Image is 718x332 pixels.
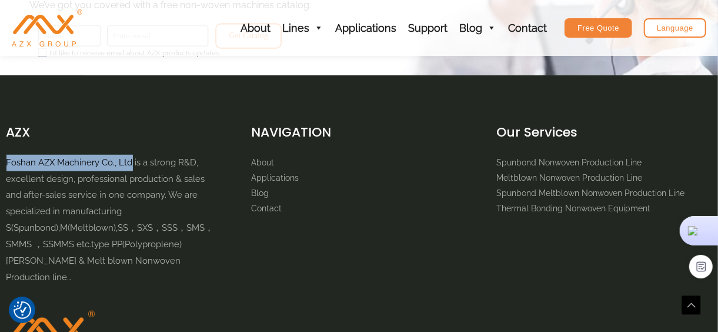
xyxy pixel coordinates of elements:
[496,122,712,142] h2: Our Services
[644,18,706,38] a: Language
[251,122,467,142] h2: NAVIGATION
[6,122,222,142] h2: AZX
[251,155,467,216] nav: NAVIGATION
[251,122,467,216] aside: Footer Widget 2
[38,48,46,57] input: I'd like to receive email about AZX products updates.
[496,204,650,213] a: Thermal Bonding Nonwoven Equipment
[496,173,642,182] a: Meltblown Nonwoven Production Line
[565,18,632,38] a: Free Quote
[12,22,82,33] a: AZX Nonwoven Machine
[496,188,684,198] a: Spunbond Meltblown Nonwoven Production Line
[251,158,274,167] a: About
[6,155,222,286] p: Foshan AZX Machinery Co., Ltd is a strong R&D, excellent design, professional production & sales ...
[14,301,31,319] button: Consent Preferences
[251,173,299,182] a: Applications
[251,204,282,213] a: Contact
[496,155,712,216] nav: Our Services
[14,301,31,319] img: Revisit consent button
[251,188,269,198] a: Blog
[496,122,712,216] aside: Footer Widget 3
[496,158,642,167] a: Spunbond Nonwoven Production Line
[38,49,238,58] label: I'd like to receive email about AZX products updates.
